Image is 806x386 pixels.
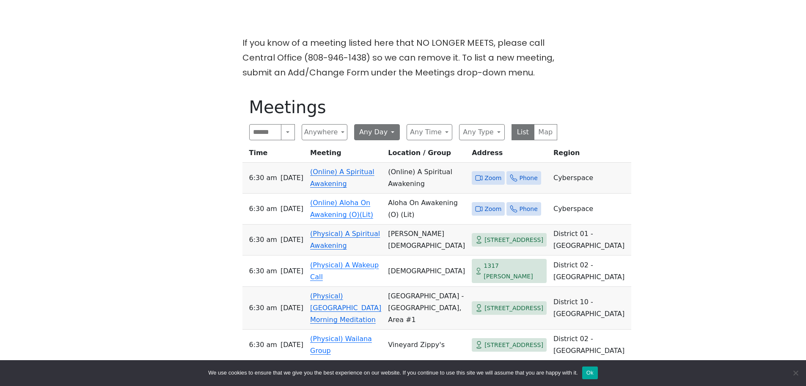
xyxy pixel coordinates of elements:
[550,225,631,255] td: District 01 - [GEOGRAPHIC_DATA]
[208,369,578,377] span: We use cookies to ensure that we give you the best experience on our website. If you continue to ...
[249,172,277,184] span: 6:30 AM
[519,173,537,183] span: Phone
[385,163,468,194] td: (Online) A Spiritual Awakening
[281,203,303,215] span: [DATE]
[519,204,537,214] span: Phone
[550,147,631,163] th: Region
[302,124,347,140] button: Anywhere
[385,287,468,330] td: [GEOGRAPHIC_DATA] - [GEOGRAPHIC_DATA], Area #1
[484,173,501,183] span: Zoom
[281,265,303,277] span: [DATE]
[281,172,303,184] span: [DATE]
[407,124,452,140] button: Any Time
[484,204,501,214] span: Zoom
[242,36,564,80] p: If you know of a meeting listed here that NO LONGER MEETS, please call Central Office (808-946-14...
[249,124,282,140] input: Search
[310,335,372,355] a: (Physical) Wailana Group
[385,147,468,163] th: Location / Group
[550,163,631,194] td: Cyberspace
[242,147,307,163] th: Time
[249,97,557,117] h1: Meetings
[484,235,543,245] span: [STREET_ADDRESS]
[281,339,303,351] span: [DATE]
[512,124,535,140] button: List
[307,147,385,163] th: Meeting
[310,230,380,250] a: (Physical) A Spiritual Awakening
[281,302,303,314] span: [DATE]
[550,287,631,330] td: District 10 - [GEOGRAPHIC_DATA]
[791,369,800,377] span: No
[249,203,277,215] span: 6:30 AM
[281,124,294,140] button: Search
[484,261,543,281] span: 1317 [PERSON_NAME]
[534,124,557,140] button: Map
[354,124,400,140] button: Any Day
[249,339,277,351] span: 6:30 AM
[484,303,543,314] span: [STREET_ADDRESS]
[459,124,505,140] button: Any Type
[281,234,303,246] span: [DATE]
[550,255,631,287] td: District 02 - [GEOGRAPHIC_DATA]
[249,234,277,246] span: 6:30 AM
[484,340,543,350] span: [STREET_ADDRESS]
[310,292,381,324] a: (Physical) [GEOGRAPHIC_DATA] Morning Meditation
[385,330,468,361] td: Vineyard Zippy's
[468,147,550,163] th: Address
[249,265,277,277] span: 6:30 AM
[385,255,468,287] td: [DEMOGRAPHIC_DATA]
[249,302,277,314] span: 6:30 AM
[550,194,631,225] td: Cyberspace
[310,261,379,281] a: (Physical) A Wakeup Call
[550,330,631,361] td: District 02 - [GEOGRAPHIC_DATA]
[385,194,468,225] td: Aloha On Awakening (O) (Lit)
[385,225,468,255] td: [PERSON_NAME][DEMOGRAPHIC_DATA]
[582,367,598,379] button: Ok
[310,199,373,219] a: (Online) Aloha On Awakening (O)(Lit)
[310,168,374,188] a: (Online) A Spiritual Awakening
